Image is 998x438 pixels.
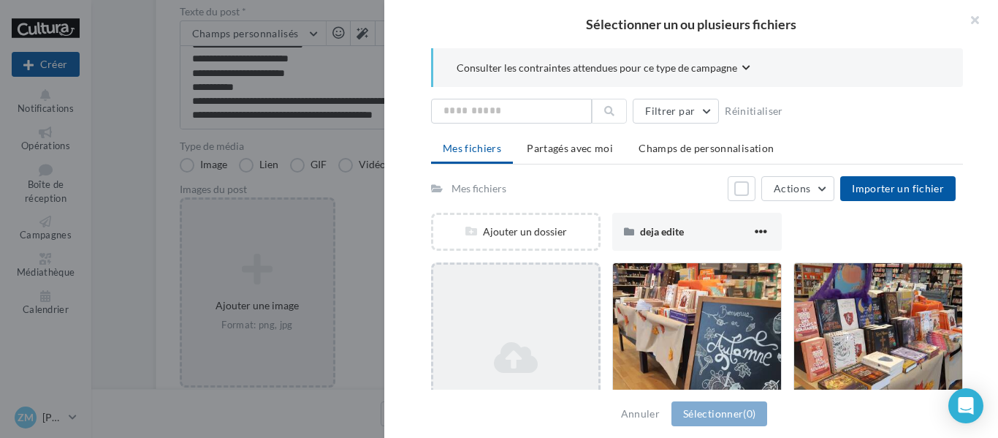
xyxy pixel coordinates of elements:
[527,142,613,154] span: Partagés avec moi
[439,387,593,401] div: Ajouter un fichier
[761,176,834,201] button: Actions
[743,407,755,420] span: (0)
[639,142,774,154] span: Champs de personnalisation
[640,225,684,238] span: deja edite
[443,142,501,154] span: Mes fichiers
[433,224,598,239] div: Ajouter un dossier
[774,182,810,195] span: Actions
[457,60,750,78] button: Consulter les contraintes attendues pour ce type de campagne
[852,182,944,195] span: Importer un fichier
[840,176,956,201] button: Importer un fichier
[719,102,789,120] button: Réinitialiser
[452,181,506,196] div: Mes fichiers
[615,405,666,423] button: Annuler
[633,99,719,124] button: Filtrer par
[408,18,975,31] h2: Sélectionner un ou plusieurs fichiers
[671,401,767,426] button: Sélectionner(0)
[948,388,983,423] div: Open Intercom Messenger
[457,61,737,75] span: Consulter les contraintes attendues pour ce type de campagne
